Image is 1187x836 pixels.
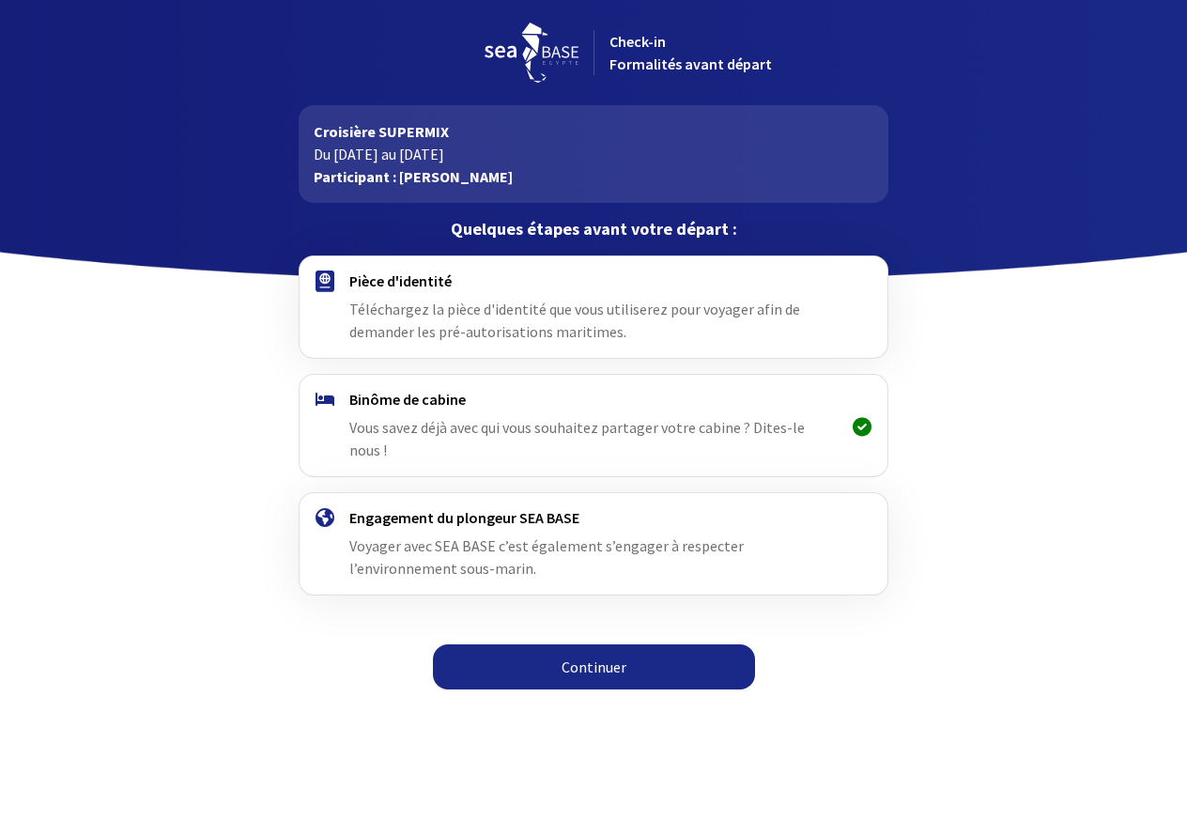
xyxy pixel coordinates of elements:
span: Téléchargez la pièce d'identité que vous utiliserez pour voyager afin de demander les pré-autoris... [349,300,800,341]
img: binome.svg [316,393,334,406]
img: logo_seabase.svg [485,23,578,83]
a: Continuer [433,644,755,689]
span: Check-in Formalités avant départ [609,32,772,73]
span: Voyager avec SEA BASE c’est également s’engager à respecter l’environnement sous-marin. [349,536,744,578]
p: Participant : [PERSON_NAME] [314,165,872,188]
p: Quelques étapes avant votre départ : [299,218,887,240]
p: Croisière SUPERMIX [314,120,872,143]
img: engagement.svg [316,508,334,527]
h4: Pièce d'identité [349,271,837,290]
img: passport.svg [316,271,334,292]
h4: Binôme de cabine [349,390,837,409]
p: Du [DATE] au [DATE] [314,143,872,165]
span: Vous savez déjà avec qui vous souhaitez partager votre cabine ? Dites-le nous ! [349,418,805,459]
h4: Engagement du plongeur SEA BASE [349,508,837,527]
